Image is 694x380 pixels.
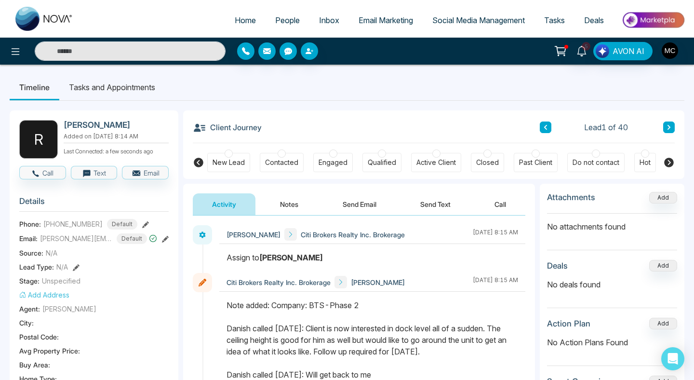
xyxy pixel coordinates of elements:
[475,193,525,215] button: Call
[107,219,137,230] span: Default
[261,193,318,215] button: Notes
[19,318,34,328] span: City :
[473,228,518,241] div: [DATE] 8:15 AM
[544,15,565,25] span: Tasks
[570,42,593,59] a: 5
[519,158,552,167] div: Past Client
[473,276,518,288] div: [DATE] 8:15 AM
[56,262,68,272] span: N/A
[15,7,73,31] img: Nova CRM Logo
[122,166,169,179] button: Email
[19,196,169,211] h3: Details
[649,193,677,201] span: Add
[613,45,644,57] span: AVON AI
[266,11,309,29] a: People
[596,44,609,58] img: Lead Flow
[319,15,339,25] span: Inbox
[19,304,40,314] span: Agent:
[19,346,80,356] span: Avg Property Price :
[401,193,470,215] button: Send Text
[42,276,80,286] span: Unspecified
[547,319,590,328] h3: Action Plan
[649,260,677,271] button: Add
[64,132,169,141] p: Added on [DATE] 8:14 AM
[227,277,331,287] span: Citi Brokers Realty Inc. Brokerage
[547,192,595,202] h3: Attachments
[584,15,604,25] span: Deals
[40,233,112,244] span: [PERSON_NAME][EMAIL_ADDRESS][PERSON_NAME][DOMAIN_NAME]
[416,158,456,167] div: Active Client
[593,42,653,60] button: AVON AI
[19,262,54,272] span: Lead Type:
[323,193,396,215] button: Send Email
[534,11,574,29] a: Tasks
[19,290,69,300] button: Add Address
[19,248,43,258] span: Source:
[19,166,66,179] button: Call
[640,158,651,167] div: Hot
[193,120,262,135] h3: Client Journey
[19,332,59,342] span: Postal Code :
[359,15,413,25] span: Email Marketing
[275,15,300,25] span: People
[19,276,40,286] span: Stage:
[19,219,41,229] span: Phone:
[235,15,256,25] span: Home
[46,248,57,258] span: N/A
[227,230,280,240] span: [PERSON_NAME]
[618,9,688,31] img: Market-place.gif
[71,166,118,179] button: Text
[19,233,38,244] span: Email:
[573,158,619,167] div: Do not contact
[547,261,568,271] h3: Deals
[547,214,677,232] p: No attachments found
[117,233,147,244] span: Default
[19,360,50,370] span: Buy Area :
[193,193,255,215] button: Activity
[349,11,423,29] a: Email Marketing
[301,230,405,240] span: Citi Brokers Realty Inc. Brokerage
[42,304,96,314] span: [PERSON_NAME]
[225,11,266,29] a: Home
[662,42,678,59] img: User Avatar
[584,122,628,133] span: Lead 1 of 40
[582,42,590,51] span: 5
[649,192,677,204] button: Add
[319,158,347,167] div: Engaged
[547,337,677,348] p: No Action Plans Found
[423,11,534,29] a: Social Media Management
[19,120,58,159] div: R
[309,11,349,29] a: Inbox
[574,11,614,29] a: Deals
[432,15,525,25] span: Social Media Management
[64,120,165,130] h2: [PERSON_NAME]
[10,74,59,100] li: Timeline
[59,74,165,100] li: Tasks and Appointments
[661,347,684,370] div: Open Intercom Messenger
[213,158,245,167] div: New Lead
[64,145,169,156] p: Last Connected: a few seconds ago
[43,219,103,229] span: [PHONE_NUMBER]
[547,279,677,290] p: No deals found
[649,318,677,329] button: Add
[368,158,396,167] div: Qualified
[265,158,298,167] div: Contacted
[351,277,405,287] span: [PERSON_NAME]
[476,158,499,167] div: Closed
